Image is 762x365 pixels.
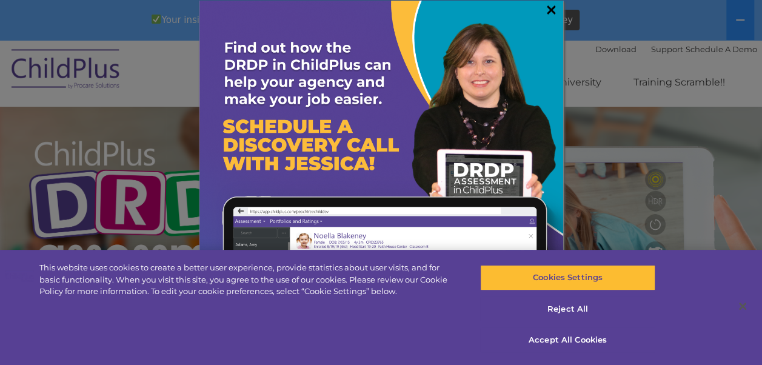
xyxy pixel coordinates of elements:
[544,4,558,16] a: ×
[480,296,655,322] button: Reject All
[480,265,655,290] button: Cookies Settings
[480,327,655,353] button: Accept All Cookies
[39,262,457,298] div: This website uses cookies to create a better user experience, provide statistics about user visit...
[729,293,756,320] button: Close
